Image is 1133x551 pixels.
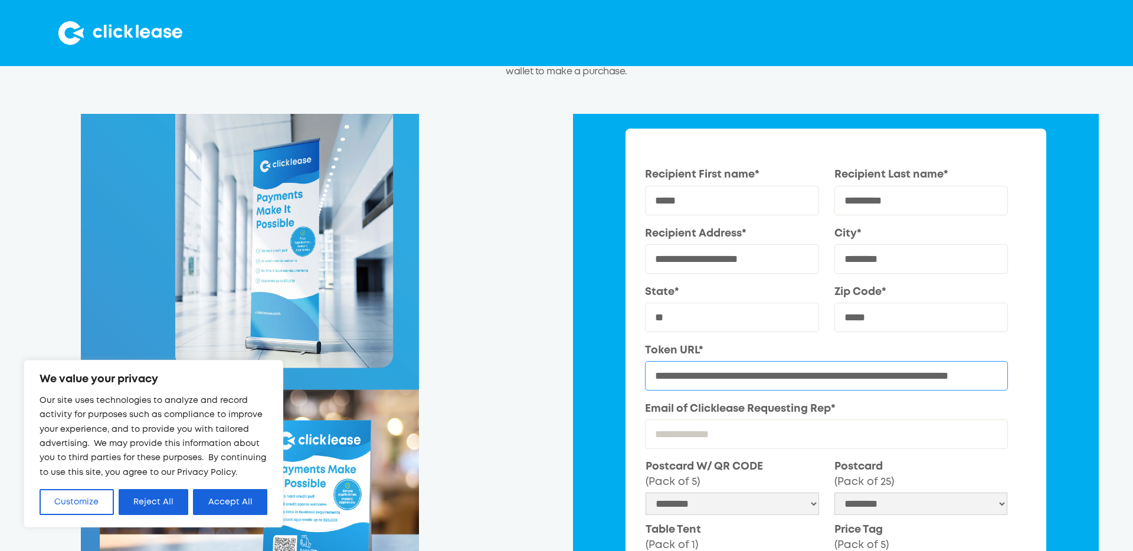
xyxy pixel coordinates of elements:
label: Zip Code* [834,284,1008,300]
button: Accept All [193,489,267,515]
label: Postcard W/ QR CODE [646,459,819,490]
label: Recipient First name* [645,167,819,182]
span: (Pack of 5) [646,477,700,487]
label: Recipient Address* [645,226,819,241]
span: Our site uses technologies to analyze and record activity for purposes such as compliance to impr... [40,397,266,476]
label: Postcard [834,459,1008,490]
label: City* [834,226,1008,241]
span: (Pack of 25) [834,477,894,487]
span: (Pack of 5) [834,540,889,550]
span: (Pack of 1) [646,540,698,550]
p: We value your privacy [40,372,267,386]
label: State* [645,284,819,300]
button: Customize [40,489,114,515]
button: Reject All [119,489,189,515]
label: Recipient Last name* [834,167,1008,182]
label: Email of Clicklease Requesting Rep* [645,401,1008,416]
label: Token URL* [645,343,1008,358]
div: We value your privacy [24,360,283,527]
img: Clicklease logo [58,21,182,45]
